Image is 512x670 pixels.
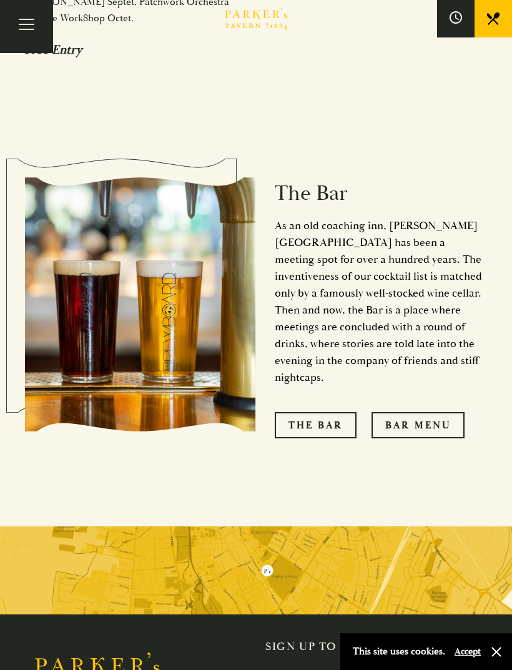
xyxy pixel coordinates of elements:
div: Free Entry [25,42,230,57]
h2: The Bar [275,180,487,206]
h2: Sign up to our newsletter [265,640,477,654]
p: This site uses cookies. [353,643,445,661]
button: Close and accept [490,646,503,658]
a: The Bar [275,412,357,438]
a: Bar Menu [372,412,465,438]
button: Accept [455,646,481,658]
p: As an old coaching inn, [PERSON_NAME][GEOGRAPHIC_DATA] has been a meeting spot for over a hundred... [275,217,487,386]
